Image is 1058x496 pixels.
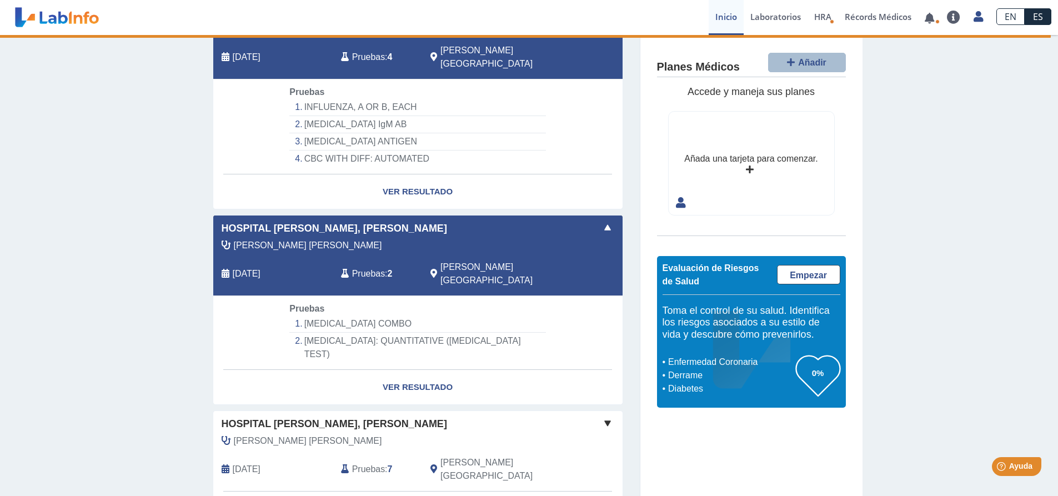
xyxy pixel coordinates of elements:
span: 2024-10-21 [233,267,260,280]
b: 7 [388,464,393,474]
a: Ver Resultado [213,370,623,405]
a: Ver Resultado [213,174,623,209]
li: Derrame [665,369,796,382]
h3: 0% [796,366,840,380]
span: Ponce, PR [440,44,563,71]
li: [MEDICAL_DATA] ANTIGEN [289,133,545,151]
span: Ponce, PR [440,260,563,287]
button: Añadir [768,53,846,72]
span: Pruebas [352,267,385,280]
span: Pruebas [352,463,385,476]
span: 2025-07-28 [233,51,260,64]
span: Empezar [790,270,827,280]
div: : [333,260,422,287]
span: Hospital [PERSON_NAME], [PERSON_NAME] [222,221,447,236]
span: Rivera Roldan, Digna [234,239,382,252]
span: HRA [814,11,831,22]
div: Añada una tarjeta para comenzar. [684,152,818,166]
span: Añadir [798,58,826,67]
h5: Toma el control de su salud. Identifica los riesgos asociados a su estilo de vida y descubre cómo... [663,305,840,341]
a: Empezar [777,265,840,284]
li: Enfermedad Coronaria [665,355,796,369]
li: [MEDICAL_DATA]: QUANTITATIVE ([MEDICAL_DATA] TEST) [289,333,545,363]
b: 4 [388,52,393,62]
a: EN [996,8,1025,25]
span: Pruebas [289,304,324,313]
span: Accede y maneja sus planes [688,86,815,97]
span: Hospital [PERSON_NAME], [PERSON_NAME] [222,417,447,432]
span: Pruebas [289,87,324,97]
li: [MEDICAL_DATA] IgM AB [289,116,545,133]
h4: Planes Médicos [657,61,740,74]
li: Diabetes [665,382,796,395]
div: : [333,456,422,483]
span: Evaluación de Riesgos de Salud [663,263,759,286]
li: [MEDICAL_DATA] COMBO [289,315,545,333]
span: Pruebas [352,51,385,64]
span: Ponce, PR [440,456,563,483]
span: 2024-01-16 [233,463,260,476]
li: CBC WITH DIFF: AUTOMATED [289,151,545,167]
li: INFLUENZA, A OR B, EACH [289,99,545,116]
span: Rivera Roldan, Digna [234,434,382,448]
iframe: Help widget launcher [959,453,1046,484]
a: ES [1025,8,1051,25]
div: : [333,44,422,71]
b: 2 [388,269,393,278]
